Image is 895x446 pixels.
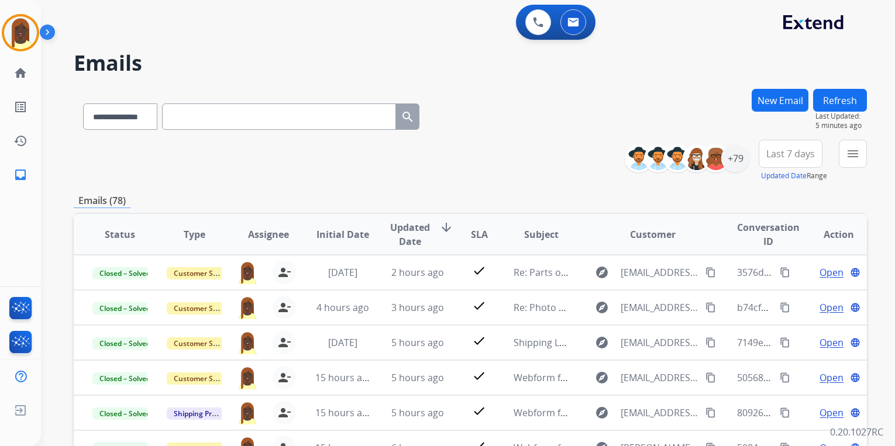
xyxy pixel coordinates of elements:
mat-icon: content_copy [705,337,716,348]
button: Updated Date [761,171,807,181]
img: agent-avatar [236,401,259,424]
span: [DATE] [328,266,357,279]
span: Webform from [EMAIL_ADDRESS][DOMAIN_NAME] on [DATE] [514,406,779,419]
span: 15 hours ago [315,371,373,384]
span: Closed – Solved [92,372,157,385]
p: Emails (78) [74,193,130,208]
span: Assignee [248,227,289,241]
span: SLA [471,227,488,241]
span: [EMAIL_ADDRESS][PERSON_NAME][DOMAIN_NAME] [621,336,698,350]
mat-icon: home [13,66,27,80]
span: Open [820,300,844,314]
mat-icon: content_copy [780,337,790,348]
span: Shipping Label [514,336,578,349]
span: Customer Support [167,372,243,385]
span: Type [184,227,205,241]
mat-icon: person_remove [277,406,291,420]
th: Action [793,214,867,255]
mat-icon: arrow_downward [439,220,453,234]
span: 3 hours ago [391,301,444,314]
span: Closed – Solved [92,337,157,350]
span: Re: Photo Request [514,301,595,314]
mat-icon: content_copy [705,267,716,278]
mat-icon: explore [595,406,609,420]
span: Initial Date [316,227,369,241]
mat-icon: person_remove [277,371,291,385]
span: Webform from [EMAIL_ADDRESS][DOMAIN_NAME] on [DATE] [514,371,779,384]
img: agent-avatar [236,366,259,389]
span: Status [105,227,135,241]
span: [EMAIL_ADDRESS][DOMAIN_NAME] [621,265,698,279]
span: Last Updated: [815,112,867,121]
span: 5 hours ago [391,371,444,384]
span: Last 7 days [766,151,815,156]
div: +79 [721,144,749,172]
mat-icon: content_copy [780,302,790,313]
span: 15 hours ago [315,406,373,419]
mat-icon: inbox [13,168,27,182]
mat-icon: language [850,407,860,418]
mat-icon: content_copy [780,267,790,278]
span: Open [820,265,844,279]
mat-icon: language [850,302,860,313]
h2: Emails [74,51,867,75]
mat-icon: list_alt [13,100,27,114]
span: [DATE] [328,336,357,349]
img: agent-avatar [236,331,259,354]
mat-icon: content_copy [705,302,716,313]
mat-icon: language [850,267,860,278]
span: Customer Support [167,302,243,314]
img: agent-avatar [236,296,259,319]
mat-icon: content_copy [705,372,716,383]
mat-icon: check [472,404,486,418]
mat-icon: person_remove [277,336,291,350]
mat-icon: menu [846,147,860,161]
mat-icon: check [472,299,486,313]
span: 4 hours ago [316,301,369,314]
span: Customer [630,227,676,241]
span: Open [820,336,844,350]
mat-icon: explore [595,265,609,279]
mat-icon: explore [595,300,609,314]
mat-icon: content_copy [780,372,790,383]
span: Updated Date [390,220,430,248]
mat-icon: language [850,337,860,348]
span: 5 hours ago [391,406,444,419]
p: 0.20.1027RC [830,425,883,439]
span: Conversation ID [737,220,800,248]
mat-icon: content_copy [705,407,716,418]
span: 5 hours ago [391,336,444,349]
span: Customer Support [167,337,243,350]
img: agent-avatar [236,261,259,284]
span: Shipping Protection [167,407,247,420]
button: Refresh [813,89,867,112]
span: Closed – Solved [92,407,157,420]
mat-icon: person_remove [277,265,291,279]
mat-icon: search [401,110,415,124]
span: Range [761,171,827,181]
span: 5 minutes ago [815,121,867,130]
mat-icon: check [472,369,486,383]
img: avatar [4,16,37,49]
span: Re: Parts order [514,266,580,279]
mat-icon: content_copy [780,407,790,418]
button: Last 7 days [759,140,822,168]
mat-icon: language [850,372,860,383]
span: [EMAIL_ADDRESS][DOMAIN_NAME] [621,300,698,314]
span: [EMAIL_ADDRESS][DOMAIN_NAME] [621,406,698,420]
span: Closed – Solved [92,267,157,279]
span: Customer Support [167,267,243,279]
span: Closed – Solved [92,302,157,314]
mat-icon: check [472,334,486,348]
span: 2 hours ago [391,266,444,279]
mat-icon: person_remove [277,300,291,314]
mat-icon: check [472,264,486,278]
mat-icon: explore [595,371,609,385]
span: Open [820,406,844,420]
span: Subject [524,227,559,241]
span: Open [820,371,844,385]
mat-icon: explore [595,336,609,350]
mat-icon: history [13,134,27,148]
span: [EMAIL_ADDRESS][DOMAIN_NAME] [621,371,698,385]
button: New Email [752,89,808,112]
